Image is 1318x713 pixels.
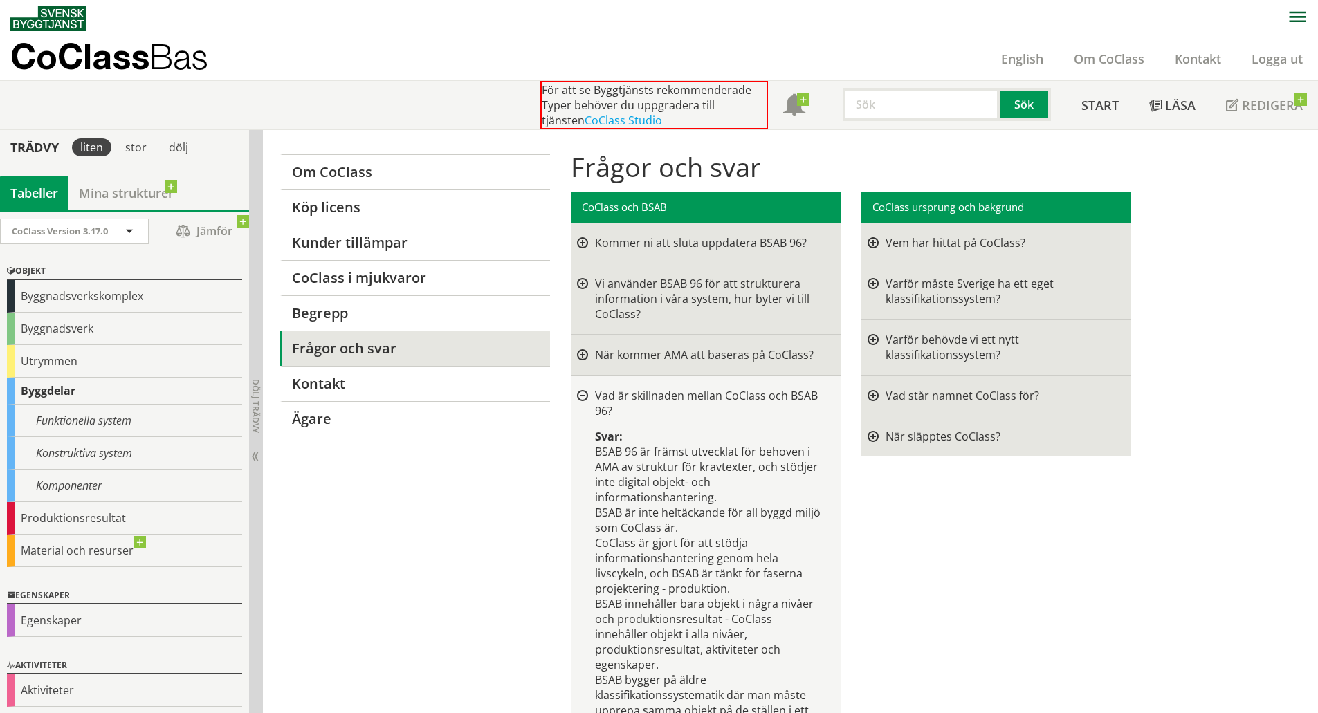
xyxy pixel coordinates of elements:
[595,235,825,250] div: Kommer ni att sluta uppdatera BSAB 96?
[783,95,805,118] span: Notifikationer
[1134,81,1211,129] a: Läsa
[843,88,1000,121] input: Sök
[886,332,1116,362] div: Varför behövde vi ett nytt klassifikationssystem?
[1165,97,1196,113] span: Läsa
[886,388,1116,403] div: Vad står namnet CoClass för?
[10,48,208,64] p: CoClass
[117,138,155,156] div: stor
[571,151,1131,182] h1: Frågor och svar
[72,138,111,156] div: liten
[7,313,242,345] div: Byggnadsverk
[280,189,549,225] a: Köp licens
[886,429,1116,444] div: När släpptes CoClass?
[7,437,242,470] div: Konstruktiva system
[149,36,208,77] span: Bas
[12,225,108,237] span: CoClass Version 3.17.0
[7,604,242,637] div: Egenskaper
[163,219,246,243] span: Jämför
[280,401,549,436] a: Ägare
[1160,50,1236,67] a: Kontakt
[986,50,1059,67] a: English
[7,658,242,674] div: Aktiviteter
[595,347,825,362] div: När kommer AMA att baseras på CoClass?
[7,378,242,405] div: Byggdelar
[7,345,242,378] div: Utrymmen
[10,6,86,31] img: Svensk Byggtjänst
[161,138,196,156] div: dölj
[7,674,242,707] div: Aktiviteter
[595,388,825,418] div: Vad är skillnaden mellan CoClass och BSAB 96?
[540,81,768,129] div: För att se Byggtjänsts rekommenderade Typer behöver du uppgradera till tjänsten
[68,176,184,210] a: Mina strukturer
[886,235,1116,250] div: Vem har hittat på CoClass?
[7,405,242,437] div: Funktionella system
[280,295,549,331] a: Begrepp
[10,37,238,80] a: CoClassBas
[1000,88,1051,121] button: Sök
[1211,81,1318,129] a: Redigera
[1081,97,1119,113] span: Start
[861,192,1131,223] div: CoClass ursprung och bakgrund
[1066,81,1134,129] a: Start
[280,260,549,295] a: CoClass i mjukvaror
[585,113,662,128] a: CoClass Studio
[595,429,623,444] strong: Svar:
[1236,50,1318,67] a: Logga ut
[7,502,242,535] div: Produktionsresultat
[3,140,66,155] div: Trädvy
[7,263,242,280] div: Objekt
[280,154,549,189] a: Om CoClass
[7,588,242,604] div: Egenskaper
[1242,97,1303,113] span: Redigera
[1059,50,1160,67] a: Om CoClass
[250,379,262,433] span: Dölj trädvy
[7,280,242,313] div: Byggnadsverkskomplex
[7,535,242,567] div: Material och resurser
[7,470,242,502] div: Komponenter
[280,331,549,366] a: Frågor och svar
[280,366,549,401] a: Kontakt
[280,225,549,260] a: Kunder tillämpar
[571,192,840,223] div: CoClass och BSAB
[886,276,1116,306] div: Varför måste Sverige ha ett eget klassifikationssystem?
[595,276,825,322] div: Vi använder BSAB 96 för att strukturera information i våra system, hur byter vi till CoClass?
